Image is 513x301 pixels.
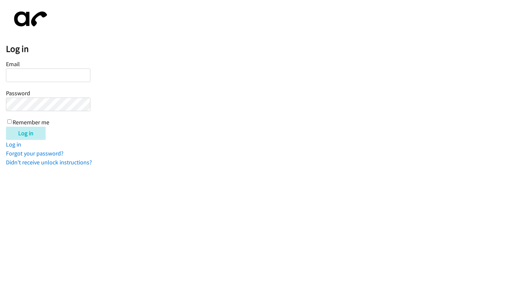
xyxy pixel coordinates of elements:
label: Password [6,89,30,97]
img: aphone-8a226864a2ddd6a5e75d1ebefc011f4aa8f32683c2d82f3fb0802fe031f96514.svg [6,6,52,32]
label: Remember me [13,118,49,126]
h2: Log in [6,43,513,55]
a: Didn't receive unlock instructions? [6,158,92,166]
a: Forgot your password? [6,150,64,157]
input: Log in [6,127,46,140]
a: Log in [6,141,21,148]
label: Email [6,60,20,68]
